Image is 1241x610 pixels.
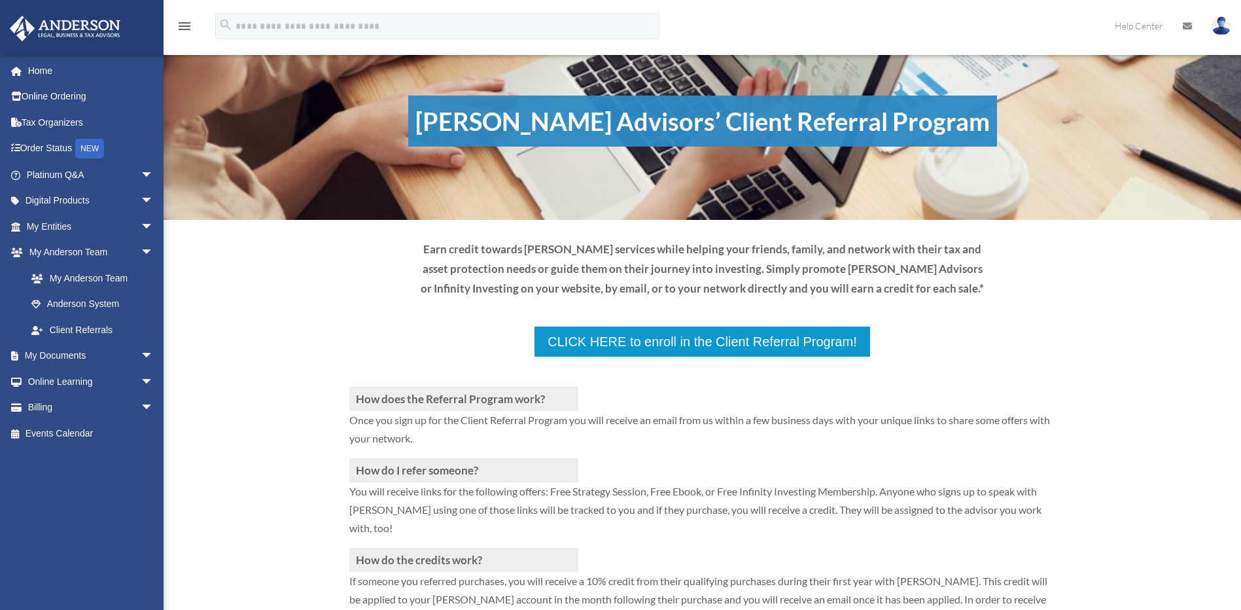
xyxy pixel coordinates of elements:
a: Events Calendar [9,420,173,446]
i: search [218,18,233,32]
a: Platinum Q&Aarrow_drop_down [9,162,173,188]
a: My Documentsarrow_drop_down [9,343,173,369]
a: Online Ordering [9,84,173,110]
a: Anderson System [18,291,173,317]
i: menu [177,18,192,34]
span: arrow_drop_down [141,188,167,215]
p: Earn credit towards [PERSON_NAME] services while helping your friends, family, and network with t... [420,240,985,298]
a: Home [9,58,173,84]
h3: How do the credits work? [349,548,578,572]
a: Order StatusNEW [9,135,173,162]
span: arrow_drop_down [141,240,167,266]
a: Billingarrow_drop_down [9,395,173,421]
p: Once you sign up for the Client Referral Program you will receive an email from us within a few b... [349,411,1056,458]
a: My Anderson Team [18,265,173,291]
a: My Anderson Teamarrow_drop_down [9,240,173,266]
a: Tax Organizers [9,109,173,135]
a: menu [177,23,192,34]
span: arrow_drop_down [141,368,167,395]
img: User Pic [1212,16,1231,35]
a: My Entitiesarrow_drop_down [9,213,173,240]
a: Client Referrals [18,317,167,343]
img: Anderson Advisors Platinum Portal [6,16,124,41]
span: arrow_drop_down [141,395,167,422]
span: arrow_drop_down [141,343,167,370]
span: arrow_drop_down [141,162,167,188]
a: Digital Productsarrow_drop_down [9,188,173,214]
p: You will receive links for the following offers: Free Strategy Session, Free Ebook, or Free Infin... [349,482,1056,548]
h3: How does the Referral Program work? [349,387,578,411]
a: Online Learningarrow_drop_down [9,368,173,395]
div: NEW [75,139,104,158]
a: CLICK HERE to enroll in the Client Referral Program! [533,325,871,358]
h1: [PERSON_NAME] Advisors’ Client Referral Program [408,96,997,147]
h3: How do I refer someone? [349,458,578,482]
span: arrow_drop_down [141,213,167,240]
